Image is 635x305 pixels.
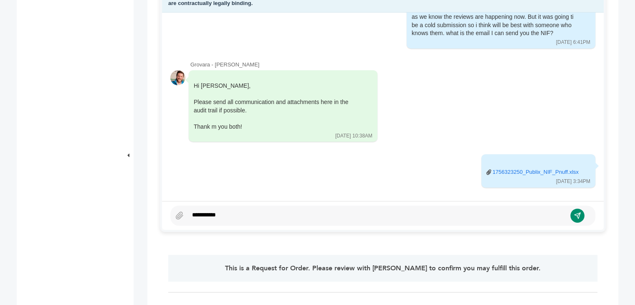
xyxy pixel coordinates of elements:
div: We have not approach them yet. We were getting ready to do it as we know the reviews are happenin... [412,5,579,37]
div: Hi [PERSON_NAME], [194,82,361,131]
div: [DATE] 6:41PM [556,39,590,46]
div: Please send all communication and attachments here in the audit trail if possible. [194,98,361,114]
a: 1756323250_Publix_NIF_Pnuff.xlsx [493,168,579,176]
div: [DATE] 10:38AM [335,132,372,140]
div: Thank m you both! [194,123,361,131]
div: [DATE] 3:34PM [556,178,590,185]
p: This is a Request for Order. Please review with [PERSON_NAME] to confirm you may fulfill this order. [185,263,580,273]
div: Grovara - [PERSON_NAME] [190,61,595,69]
